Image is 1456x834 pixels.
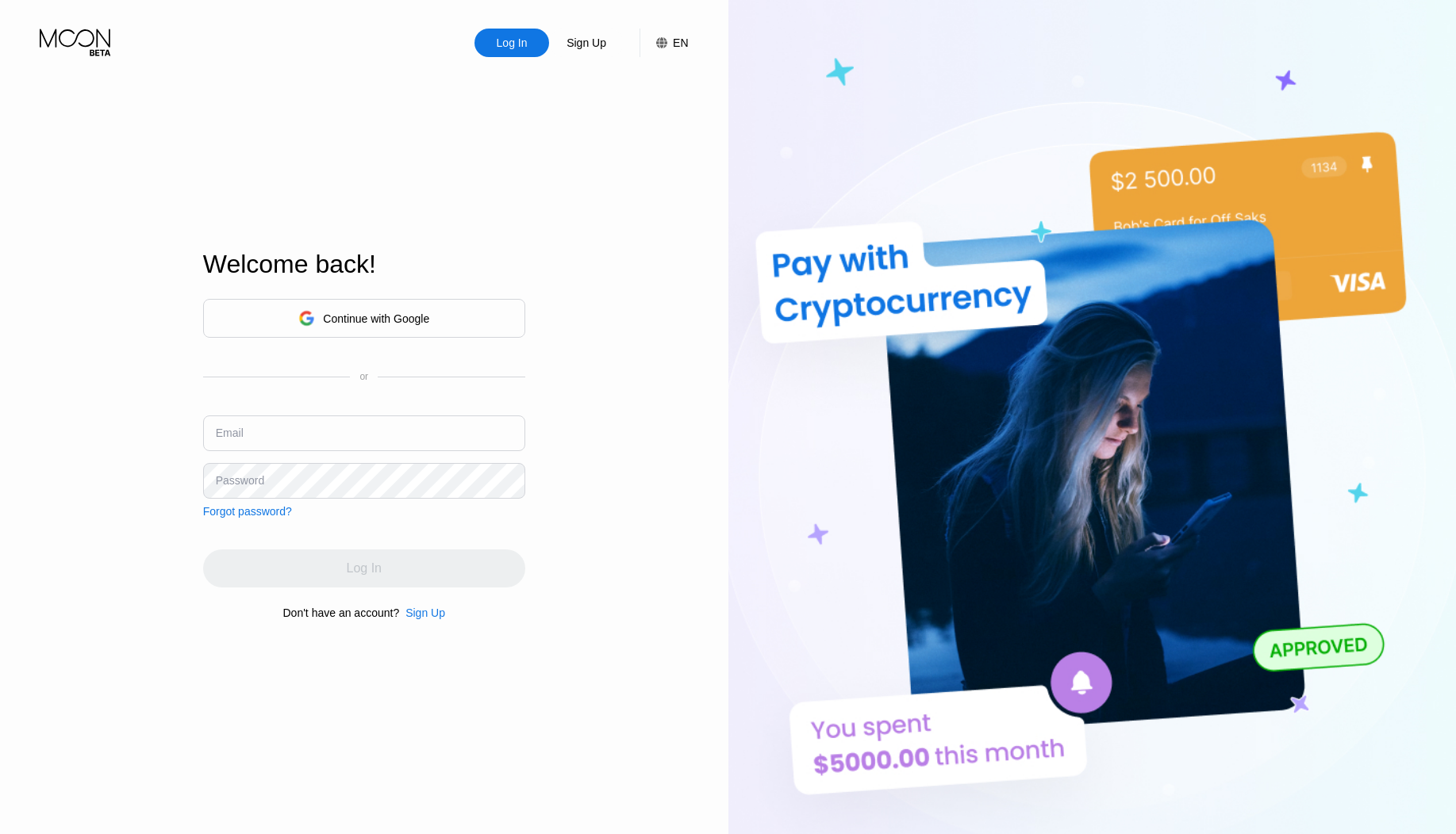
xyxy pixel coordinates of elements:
[673,36,688,49] div: EN
[216,427,244,439] div: Email
[283,606,400,619] div: Don't have an account?
[399,606,445,619] div: Sign Up
[474,29,549,57] div: Log In
[323,312,429,325] div: Continue with Google
[565,35,608,51] div: Sign Up
[359,371,368,382] div: or
[203,250,525,279] div: Welcome back!
[549,29,624,57] div: Sign Up
[203,299,525,338] div: Continue with Google
[203,505,292,518] div: Forgot password?
[640,29,688,57] div: EN
[405,606,445,619] div: Sign Up
[495,35,529,51] div: Log In
[216,474,264,487] div: Password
